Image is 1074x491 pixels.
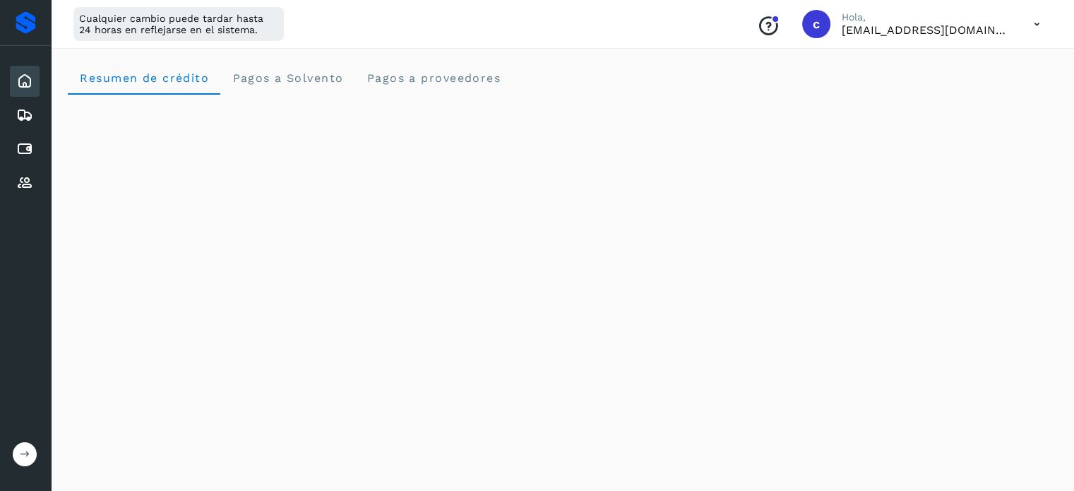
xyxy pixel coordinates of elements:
[79,71,209,85] span: Resumen de crédito
[10,66,40,97] div: Inicio
[366,71,501,85] span: Pagos a proveedores
[10,167,40,199] div: Proveedores
[232,71,343,85] span: Pagos a Solvento
[73,7,284,41] div: Cualquier cambio puede tardar hasta 24 horas en reflejarse en el sistema.
[10,100,40,131] div: Embarques
[842,23,1011,37] p: cxp1@53cargo.com
[842,11,1011,23] p: Hola,
[10,134,40,165] div: Cuentas por pagar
